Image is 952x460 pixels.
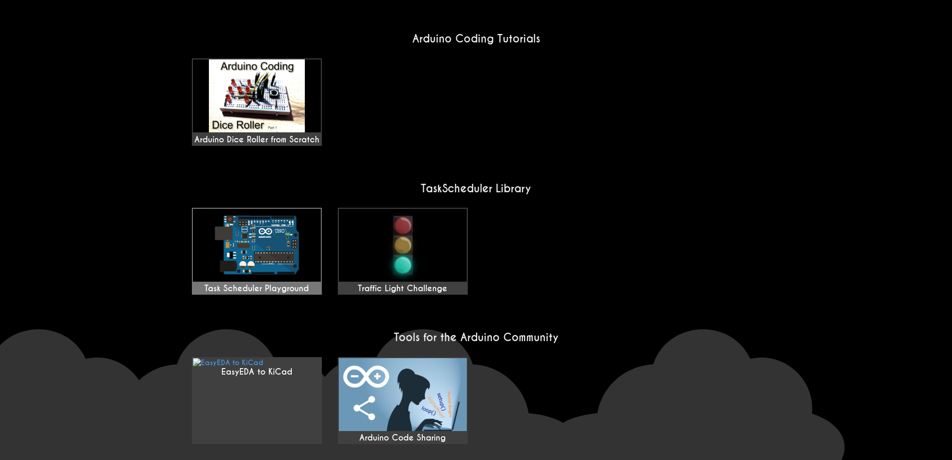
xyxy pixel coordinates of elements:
img: Traffic Light Challenge [339,209,467,282]
a: Arduino Code Sharing [338,357,468,444]
div: Traffic Light Challenge [339,284,467,294]
a: Task Scheduler Playground [192,208,322,295]
div: Task Scheduler Playground [193,284,321,294]
img: maxresdefault.jpg [193,59,321,132]
img: EasyEDA to KiCad [339,358,467,431]
a: Arduino Dice Roller from Scratch [192,58,322,146]
div: Arduino Dice Roller from Scratch [193,59,321,145]
a: EasyEDA to KiCad [192,357,322,444]
img: Task Scheduler Playground [193,209,321,282]
h2: TaskScheduler Library [184,182,769,195]
img: EasyEDA to KiCad [193,358,263,367]
div: Arduino Code Sharing [339,433,467,443]
a: Traffic Light Challenge [338,208,468,295]
h2: Tools for the Arduino Community [184,331,769,344]
h2: Arduino Coding Tutorials [184,32,769,45]
div: EasyEDA to KiCad [193,367,321,377]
